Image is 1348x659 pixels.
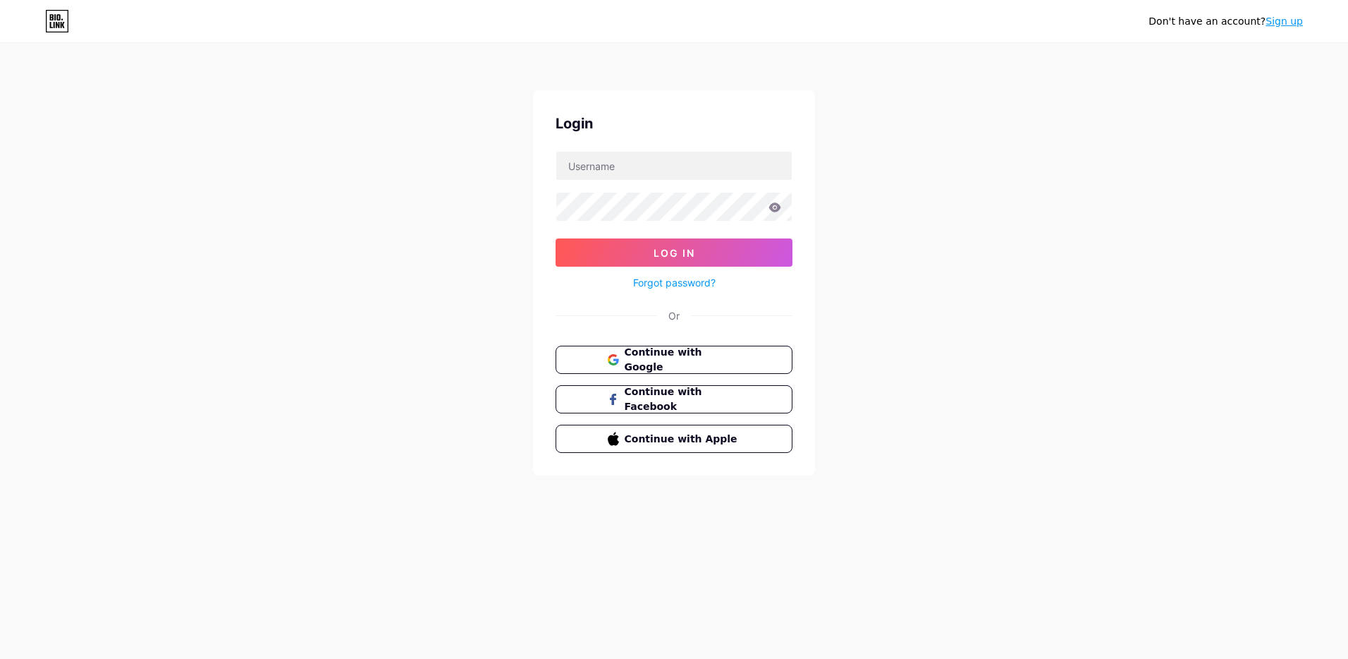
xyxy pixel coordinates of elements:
[556,152,792,180] input: Username
[625,432,741,447] span: Continue with Apple
[625,345,741,375] span: Continue with Google
[556,113,792,134] div: Login
[556,346,792,374] button: Continue with Google
[633,275,716,290] a: Forgot password?
[556,385,792,413] button: Continue with Facebook
[1266,16,1303,27] a: Sign up
[654,247,695,259] span: Log In
[625,385,741,414] span: Continue with Facebook
[1148,14,1303,29] div: Don't have an account?
[668,308,680,323] div: Or
[556,238,792,267] button: Log In
[556,425,792,453] button: Continue with Apple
